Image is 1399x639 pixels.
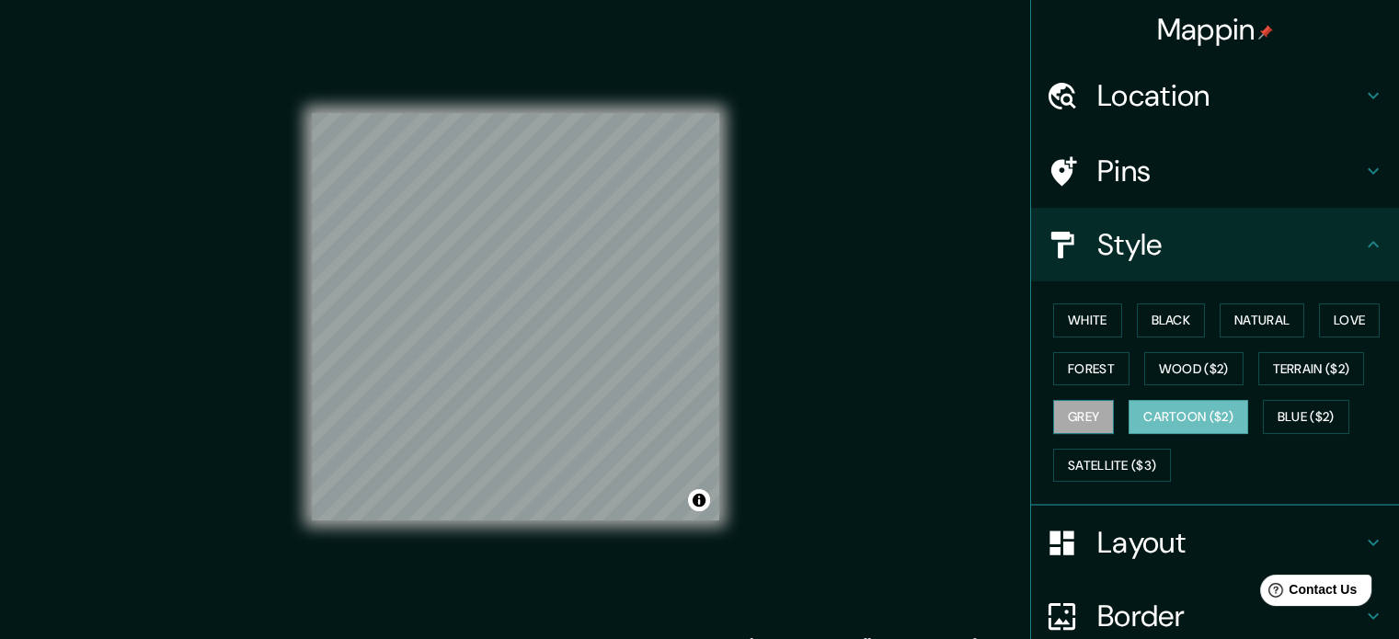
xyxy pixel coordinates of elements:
button: Wood ($2) [1144,352,1244,386]
button: Love [1319,303,1380,337]
button: Toggle attribution [688,489,710,511]
canvas: Map [312,113,719,520]
h4: Pins [1097,153,1362,189]
button: Terrain ($2) [1258,352,1365,386]
button: Natural [1220,303,1304,337]
img: pin-icon.png [1258,25,1273,40]
iframe: Help widget launcher [1235,567,1379,619]
div: Location [1031,59,1399,132]
button: Blue ($2) [1263,400,1349,434]
button: White [1053,303,1122,337]
h4: Mappin [1157,11,1274,48]
h4: Location [1097,77,1362,114]
div: Style [1031,208,1399,281]
button: Grey [1053,400,1114,434]
div: Layout [1031,506,1399,579]
button: Forest [1053,352,1130,386]
h4: Layout [1097,524,1362,561]
div: Pins [1031,134,1399,208]
h4: Style [1097,226,1362,263]
button: Black [1137,303,1206,337]
h4: Border [1097,598,1362,634]
button: Satellite ($3) [1053,449,1171,483]
button: Cartoon ($2) [1129,400,1248,434]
